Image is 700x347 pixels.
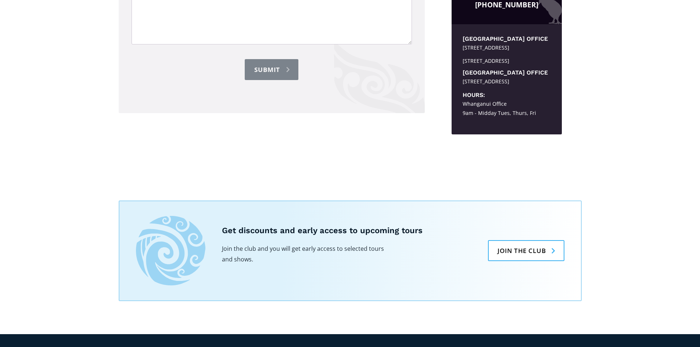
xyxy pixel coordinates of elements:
h5: [GEOGRAPHIC_DATA] office [463,69,551,77]
input: Submit [245,59,298,80]
a: Join the club [488,240,564,261]
div: Whanganui Office 9am - Midday Tues, Thurs, Fri [463,99,551,118]
div: [STREET_ADDRESS] [463,56,551,65]
h5: [GEOGRAPHIC_DATA] office [463,35,551,43]
div: [STREET_ADDRESS] [463,43,551,52]
h5: Hours: [463,91,551,99]
h5: Get discounts and early access to upcoming tours [222,225,423,236]
p: Join the club and you will get early access to selected tours and shows. [222,243,391,265]
div: [STREET_ADDRESS] [463,77,551,86]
